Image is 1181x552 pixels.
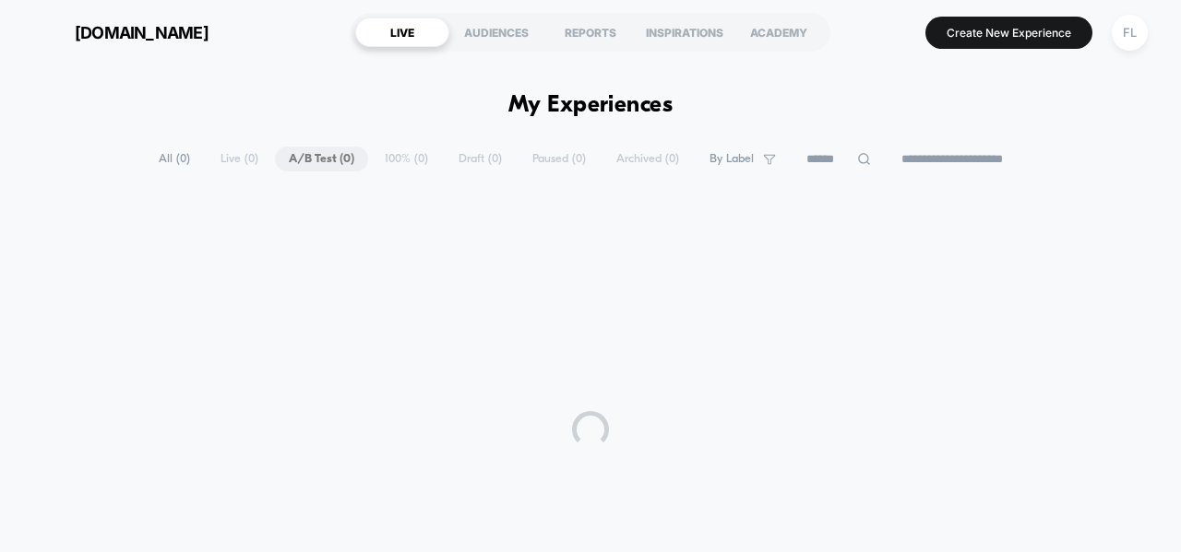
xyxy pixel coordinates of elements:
[28,18,214,47] button: [DOMAIN_NAME]
[710,152,754,166] span: By Label
[543,18,638,47] div: REPORTS
[355,18,449,47] div: LIVE
[145,147,204,171] span: All ( 0 )
[1112,15,1148,51] div: FL
[732,18,826,47] div: ACADEMY
[449,18,543,47] div: AUDIENCES
[638,18,732,47] div: INSPIRATIONS
[75,23,209,42] span: [DOMAIN_NAME]
[1106,14,1153,52] button: FL
[508,92,674,119] h1: My Experiences
[925,17,1092,49] button: Create New Experience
